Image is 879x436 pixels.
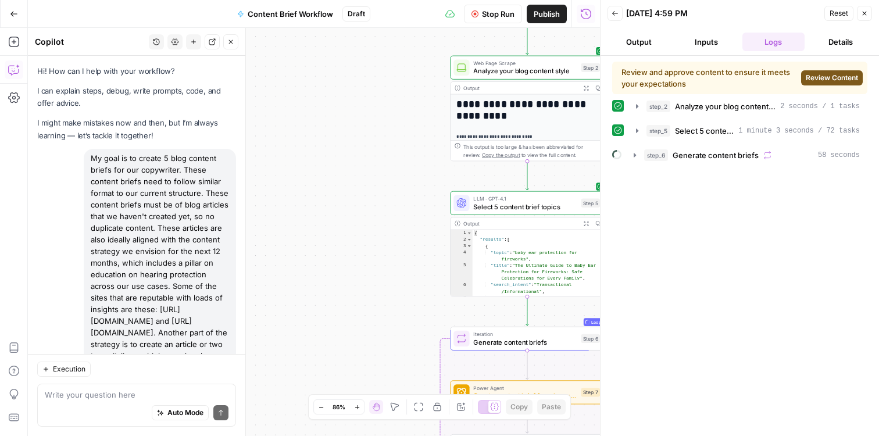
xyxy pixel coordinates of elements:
p: I can explain steps, debug, write prompts, code, and offer advice. [37,85,236,109]
span: Draft [348,9,365,19]
button: 2 seconds / 1 tasks [629,97,867,116]
div: LLM · GPT-4.1Select 5 content brief topicsStep 5Output{ "results":[ { "topic":"baby ear protectio... [450,191,605,297]
div: 5 [451,262,473,281]
span: Copy the output [482,152,520,158]
span: Paste [542,402,561,412]
span: 58 seconds [818,150,860,160]
div: This output is too large & has been abbreviated for review. to view the full content. [463,143,600,159]
span: Stop Run [482,8,514,20]
span: step_6 [644,149,668,161]
button: Output [608,33,670,51]
span: Generate content briefs [473,337,577,347]
div: 2 [451,237,473,243]
span: Execution [53,364,85,374]
p: I might make mistakes now and then, but I’m always learning — let’s tackle it together! [37,117,236,141]
button: Publish [527,5,567,23]
button: 1 minute 3 seconds / 72 tasks [629,121,867,140]
div: Review and approve content to ensure it meets your expectations [621,66,796,90]
button: Auto Mode [152,405,209,420]
div: Step 7 [581,388,601,396]
div: 7 [451,295,473,379]
button: Content Brief Workflow [230,5,340,23]
button: Paste [537,399,566,414]
g: Edge from step_7 to step_8 [526,404,528,433]
div: 4 [451,249,473,262]
div: Loop1IterationGenerate content briefsStep 6 [450,327,605,351]
div: Step 5 [581,199,601,208]
span: 86% [333,402,345,412]
button: Reset [824,6,853,21]
button: Details [809,33,872,51]
div: Step 6 [581,334,601,343]
span: Toggle code folding, rows 3 through 8 [466,243,471,249]
span: Loop 1 [591,316,603,328]
div: Copilot [35,36,145,48]
span: Analyze your blog content style [675,101,776,112]
span: Select 5 content brief topics [675,125,734,137]
button: Copy [506,399,533,414]
div: Power AgentCreate content brief from keywordStep 7 [450,380,605,404]
span: Review Content [806,73,858,83]
span: step_2 [646,101,670,112]
div: 1 [451,230,473,237]
div: Step 2 [581,63,601,72]
span: 2 seconds / 1 tasks [780,101,860,112]
button: Execution [37,362,91,377]
div: My goal is to create 5 blog content briefs for our copywriter. These content briefs need to follo... [84,149,236,435]
button: Inputs [675,33,738,51]
g: Edge from step_5 to step_6 [526,296,528,326]
span: Generate content briefs [673,149,759,161]
span: Power Agent [473,384,577,392]
span: Toggle code folding, rows 1 through 34 [466,230,471,237]
span: Analyze your blog content style [473,66,577,76]
span: Toggle code folding, rows 2 through 33 [466,237,471,243]
span: Select 5 content brief topics [473,202,577,212]
div: 6 [451,282,473,295]
button: Review Content [801,70,863,85]
p: Hi! How can I help with your workflow? [37,65,236,77]
span: Create content brief from keyword [473,391,577,401]
span: Reset [830,8,848,19]
div: 3 [451,243,473,249]
span: Iteration [473,330,577,338]
button: Stop Run [464,5,522,23]
div: Output [463,220,577,228]
button: Logs [742,33,805,51]
span: 1 minute 3 seconds / 72 tasks [738,126,860,136]
div: Output [463,84,577,92]
g: Edge from start to step_2 [526,26,528,55]
span: Auto Mode [167,408,203,418]
span: Publish [534,8,560,20]
span: LLM · GPT-4.1 [473,195,577,203]
span: Content Brief Workflow [248,8,333,20]
span: Web Page Scrape [473,59,577,67]
g: Edge from step_2 to step_5 [526,161,528,190]
span: step_5 [646,125,670,137]
button: 58 seconds [627,146,867,165]
span: Copy [510,402,528,412]
g: Edge from step_6 to step_7 [526,351,528,380]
